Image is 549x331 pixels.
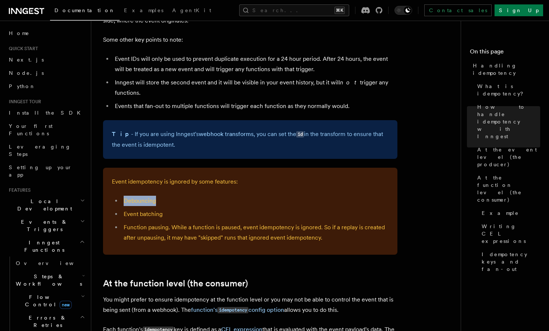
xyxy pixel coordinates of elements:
[6,198,80,212] span: Local Development
[477,174,540,203] span: At the function level (the consumer)
[482,223,540,245] span: Writing CEL expressions
[199,130,254,137] a: webhook transforms
[6,218,80,233] span: Events & Triggers
[474,143,540,171] a: At the event level (the producer)
[9,29,29,37] span: Home
[470,59,540,80] a: Handling idempotency
[16,260,92,266] span: Overview
[191,306,284,313] a: function'sidempotencyconfig option
[9,57,44,63] span: Next.js
[6,195,86,215] button: Local Development
[217,307,248,313] code: idempotency
[6,187,31,193] span: Features
[6,99,41,105] span: Inngest tour
[6,161,86,181] a: Setting up your app
[120,2,168,20] a: Examples
[394,6,412,15] button: Toggle dark mode
[6,46,38,52] span: Quick start
[477,103,540,140] span: How to handle idempotency with Inngest
[121,222,389,243] li: Function pausing. While a function is paused, event idempotency is ignored. So if a replay is cre...
[168,2,216,20] a: AgentKit
[495,4,543,16] a: Sign Up
[9,110,85,116] span: Install the SDK
[334,7,345,14] kbd: ⌘K
[54,7,115,13] span: Documentation
[13,270,86,290] button: Steps & Workflows
[6,80,86,93] a: Python
[103,295,397,316] p: You might prefer to ensure idempotency at the function level or you may not be able to control th...
[6,53,86,66] a: Next.js
[479,220,540,248] a: Writing CEL expressions
[477,146,540,168] span: At the event level (the producer)
[239,4,349,16] button: Search...⌘K
[13,314,80,329] span: Errors & Retries
[6,66,86,80] a: Node.js
[474,80,540,100] a: What is idempotency?
[9,83,36,89] span: Python
[13,293,81,308] span: Flow Control
[113,54,397,74] li: Event IDs will only be used to prevent duplicate execution for a 24 hour period. After 24 hours, ...
[477,83,540,97] span: What is idempotency?
[121,209,389,219] li: Event batching
[9,144,71,157] span: Leveraging Steps
[124,7,163,13] span: Examples
[112,130,131,137] strong: Tip
[9,164,72,178] span: Setting up your app
[13,257,86,270] a: Overview
[473,62,540,77] span: Handling idempotency
[474,100,540,143] a: How to handle idempotency with Inngest
[482,209,519,217] span: Example
[482,251,540,273] span: Idempotency keys and fan-out
[13,273,82,288] span: Steps & Workflows
[6,106,86,119] a: Install the SDK
[9,70,44,76] span: Node.js
[6,27,86,40] a: Home
[470,47,540,59] h4: On this page
[113,101,397,111] li: Events that fan-out to multiple functions will trigger each function as they normally would.
[103,278,248,289] a: At the function level (the consumer)
[6,236,86,257] button: Inngest Functions
[340,79,360,86] em: not
[9,123,53,136] span: Your first Functions
[112,177,389,187] p: Event idempotency is ignored by some features:
[6,140,86,161] a: Leveraging Steps
[121,196,389,206] li: Debouncing
[172,7,211,13] span: AgentKit
[474,171,540,206] a: At the function level (the consumer)
[424,4,492,16] a: Contact sales
[479,206,540,220] a: Example
[6,215,86,236] button: Events & Triggers
[112,129,389,150] p: - If you are using Inngest's , you can set the in the transform to ensure that the event is idemp...
[50,2,120,21] a: Documentation
[103,35,397,45] p: Some other key points to note:
[113,77,397,98] li: Inngest will store the second event and it will be visible in your event history, but it will tri...
[479,248,540,276] a: Idempotency keys and fan-out
[6,239,79,254] span: Inngest Functions
[296,131,304,137] code: id
[6,119,86,140] a: Your first Functions
[60,301,72,309] span: new
[13,290,86,311] button: Flow Controlnew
